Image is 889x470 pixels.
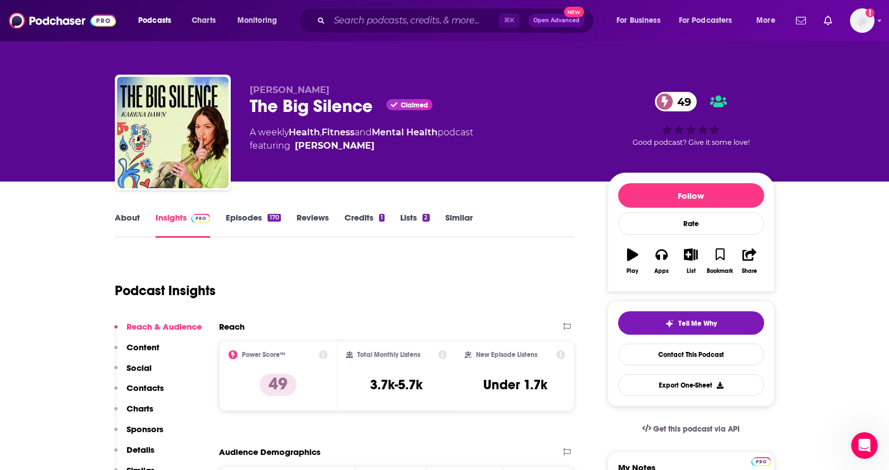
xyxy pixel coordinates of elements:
[329,12,499,30] input: Search podcasts, credits, & more...
[400,212,429,238] a: Lists2
[616,13,660,28] span: For Business
[242,351,285,359] h2: Power Score™
[655,92,697,111] a: 49
[676,241,705,281] button: List
[653,424,740,434] span: Get this podcast via API
[127,321,202,332] p: Reach & Audience
[609,12,674,30] button: open menu
[618,374,764,396] button: Export One-Sheet
[687,268,696,275] div: List
[114,342,159,363] button: Content
[850,8,875,33] span: Logged in as kochristina
[127,444,154,455] p: Details
[192,13,216,28] span: Charts
[528,14,585,27] button: Open AdvancedNew
[751,457,771,466] img: Podchaser Pro
[127,383,164,393] p: Contacts
[678,319,717,328] span: Tell Me Why
[230,12,292,30] button: open menu
[445,212,473,238] a: Similar
[156,212,211,238] a: InsightsPodchaser Pro
[476,351,537,359] h2: New Episode Listens
[706,241,735,281] button: Bookmark
[608,85,775,154] div: 49Good podcast? Give it some love!
[114,424,163,444] button: Sponsors
[866,8,875,17] svg: Add a profile image
[250,85,329,95] span: [PERSON_NAME]
[618,241,647,281] button: Play
[268,214,280,222] div: 170
[114,403,153,424] button: Charts
[851,432,878,459] iframe: Intercom live chat
[665,319,674,328] img: tell me why sparkle
[564,7,584,17] span: New
[9,10,116,31] img: Podchaser - Follow, Share and Rate Podcasts
[309,8,605,33] div: Search podcasts, credits, & more...
[226,212,280,238] a: Episodes170
[379,214,385,222] div: 1
[114,383,164,403] button: Contacts
[127,424,163,434] p: Sponsors
[370,376,422,393] h3: 3.7k-5.7k
[707,268,733,275] div: Bookmark
[751,456,771,466] a: Pro website
[354,127,372,138] span: and
[654,268,669,275] div: Apps
[115,212,140,238] a: About
[250,139,473,153] span: featuring
[117,77,229,188] img: The Big Silence
[344,212,385,238] a: Credits1
[322,127,354,138] a: Fitness
[138,13,171,28] span: Podcasts
[483,376,547,393] h3: Under 1.7k
[191,214,211,223] img: Podchaser Pro
[749,12,789,30] button: open menu
[320,127,322,138] span: ,
[850,8,875,33] img: User Profile
[647,241,676,281] button: Apps
[672,12,749,30] button: open menu
[618,212,764,235] div: Rate
[114,363,152,383] button: Social
[115,282,216,299] h1: Podcast Insights
[127,342,159,352] p: Content
[184,12,222,30] a: Charts
[289,127,320,138] a: Health
[219,447,320,457] h2: Audience Demographics
[114,321,202,342] button: Reach & Audience
[618,183,764,208] button: Follow
[295,139,375,153] a: Karena Dawn
[533,18,580,23] span: Open Advanced
[850,8,875,33] button: Show profile menu
[219,321,245,332] h2: Reach
[633,138,750,146] span: Good podcast? Give it some love!
[666,92,697,111] span: 49
[130,12,186,30] button: open menu
[742,268,757,275] div: Share
[735,241,764,281] button: Share
[633,415,749,443] a: Get this podcast via API
[127,363,152,373] p: Social
[372,127,438,138] a: Mental Health
[756,13,775,28] span: More
[618,311,764,335] button: tell me why sparkleTell Me Why
[791,11,810,30] a: Show notifications dropdown
[127,403,153,414] p: Charts
[626,268,638,275] div: Play
[499,13,519,28] span: ⌘ K
[618,344,764,365] a: Contact This Podcast
[819,11,837,30] a: Show notifications dropdown
[357,351,420,359] h2: Total Monthly Listens
[401,102,428,108] span: Claimed
[260,374,297,396] p: 49
[422,214,429,222] div: 2
[237,13,277,28] span: Monitoring
[297,212,329,238] a: Reviews
[679,13,732,28] span: For Podcasters
[114,444,154,465] button: Details
[250,126,473,153] div: A weekly podcast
